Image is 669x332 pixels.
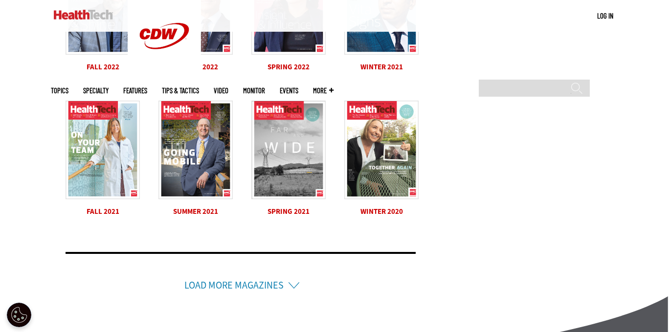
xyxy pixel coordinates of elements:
[51,87,68,94] span: Topics
[214,87,228,94] a: Video
[128,64,201,75] a: CDW
[313,87,334,94] span: More
[360,207,403,216] a: Winter 2020
[597,11,613,21] div: User menu
[280,87,298,94] a: Events
[7,303,31,327] div: Cookie Settings
[66,101,140,199] img: HT_Q321_Cover_web.jpg
[54,10,113,20] img: Home
[83,87,109,94] span: Specialty
[268,207,310,216] a: Spring 2021
[7,303,31,327] button: Open Preferences
[184,279,284,292] a: Load More Magazines
[123,87,147,94] a: Features
[597,11,613,20] a: Log in
[173,207,218,216] a: Summer 2021
[243,87,265,94] a: MonITor
[251,101,326,199] img: HT-Q121_C1_0.jpg
[344,101,419,199] img: Cover_web.jpg
[87,207,119,216] a: Fall 2021
[162,87,199,94] a: Tips & Tactics
[158,101,233,199] img: HT_Q221_Cover_web.jpg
